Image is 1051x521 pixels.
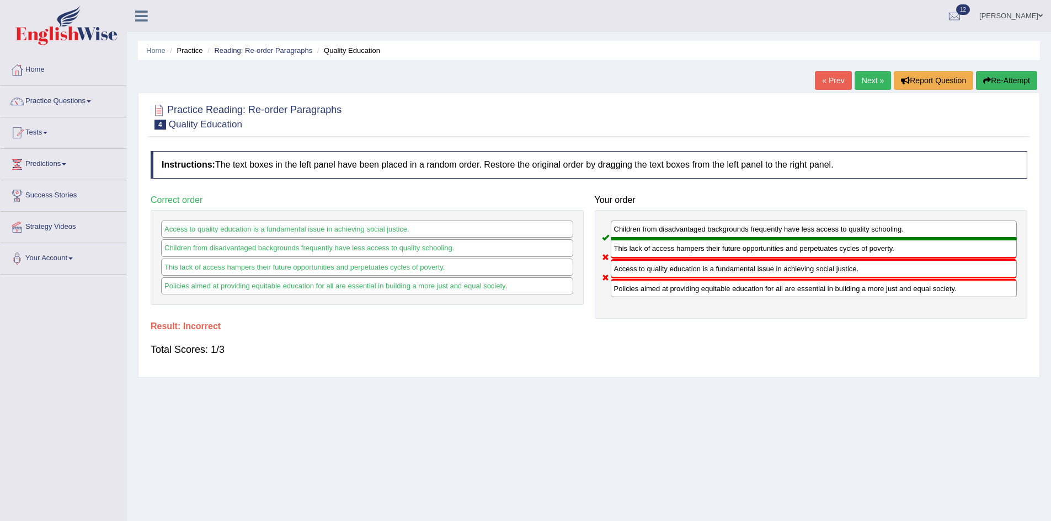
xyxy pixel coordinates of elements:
[154,120,166,130] span: 4
[815,71,851,90] a: « Prev
[151,321,1027,331] h4: Result:
[855,71,891,90] a: Next »
[611,259,1017,278] div: Access to quality education is a fundamental issue in achieving social justice.
[162,160,215,169] b: Instructions:
[1,243,126,271] a: Your Account
[894,71,973,90] button: Report Question
[151,151,1027,179] h4: The text boxes in the left panel have been placed in a random order. Restore the original order b...
[595,195,1028,205] h4: Your order
[161,259,573,276] div: This lack of access hampers their future opportunities and perpetuates cycles of poverty.
[611,279,1017,297] div: Policies aimed at providing equitable education for all are essential in building a more just and...
[611,239,1017,258] div: This lack of access hampers their future opportunities and perpetuates cycles of poverty.
[214,46,312,55] a: Reading: Re-order Paragraphs
[314,45,380,56] li: Quality Education
[1,55,126,82] a: Home
[976,71,1037,90] button: Re-Attempt
[151,336,1027,363] div: Total Scores: 1/3
[161,221,573,238] div: Access to quality education is a fundamental issue in achieving social justice.
[169,119,242,130] small: Quality Education
[146,46,166,55] a: Home
[611,221,1017,239] div: Children from disadvantaged backgrounds frequently have less access to quality schooling.
[1,86,126,114] a: Practice Questions
[161,239,573,256] div: Children from disadvantaged backgrounds frequently have less access to quality schooling.
[1,117,126,145] a: Tests
[161,277,573,294] div: Policies aimed at providing equitable education for all are essential in building a more just and...
[151,102,342,130] h2: Practice Reading: Re-order Paragraphs
[1,149,126,176] a: Predictions
[1,180,126,208] a: Success Stories
[167,45,202,56] li: Practice
[956,4,970,15] span: 12
[151,195,584,205] h4: Correct order
[1,212,126,239] a: Strategy Videos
